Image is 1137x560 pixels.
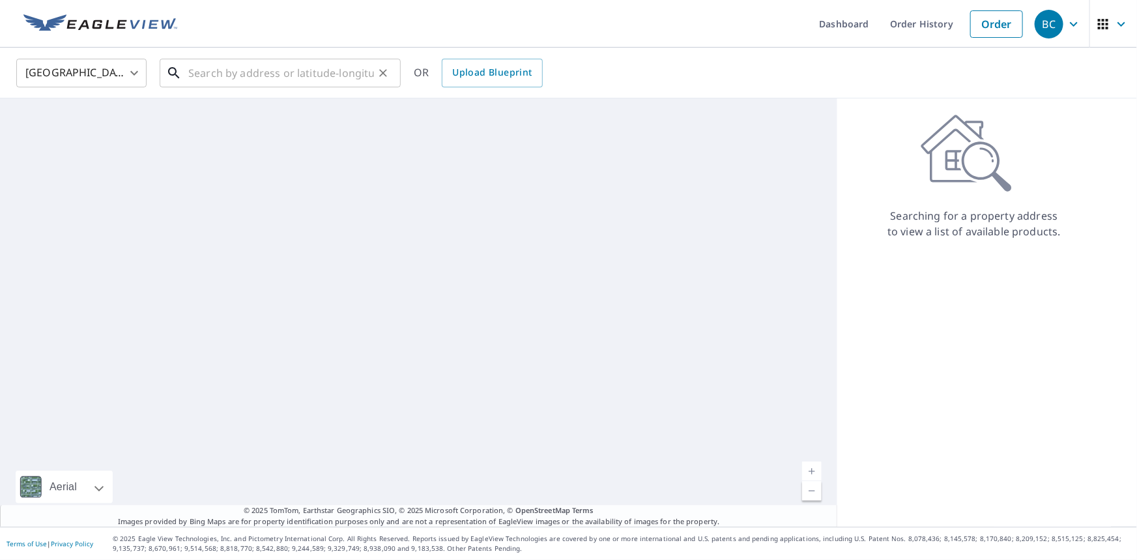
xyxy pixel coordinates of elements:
div: BC [1035,10,1063,38]
div: Aerial [16,471,113,503]
div: OR [414,59,543,87]
div: [GEOGRAPHIC_DATA] [16,55,147,91]
input: Search by address or latitude-longitude [188,55,374,91]
a: Terms [572,505,594,515]
a: Current Level 5, Zoom Out [802,481,822,501]
img: EV Logo [23,14,177,34]
span: Upload Blueprint [452,65,532,81]
p: © 2025 Eagle View Technologies, Inc. and Pictometry International Corp. All Rights Reserved. Repo... [113,534,1130,553]
a: OpenStreetMap [515,505,570,515]
a: Upload Blueprint [442,59,542,87]
a: Current Level 5, Zoom In [802,462,822,481]
a: Order [970,10,1023,38]
p: | [7,540,93,548]
a: Terms of Use [7,539,47,548]
span: © 2025 TomTom, Earthstar Geographics SIO, © 2025 Microsoft Corporation, © [244,505,594,516]
a: Privacy Policy [51,539,93,548]
button: Clear [374,64,392,82]
div: Aerial [46,471,81,503]
p: Searching for a property address to view a list of available products. [887,208,1061,239]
